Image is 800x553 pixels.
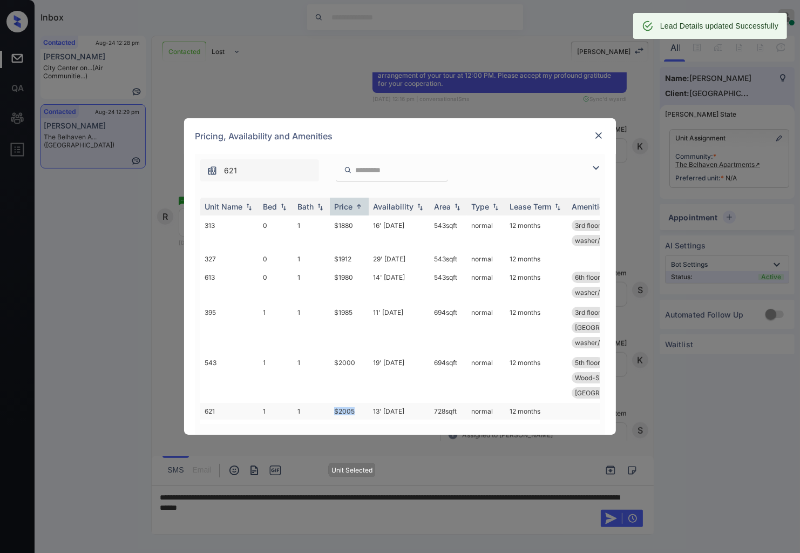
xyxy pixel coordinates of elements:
[505,420,567,455] td: 12 months
[505,215,567,251] td: 12 months
[369,302,430,353] td: 11' [DATE]
[330,251,369,267] td: $1912
[505,267,567,302] td: 12 months
[575,389,641,397] span: [GEOGRAPHIC_DATA]
[505,251,567,267] td: 12 months
[184,118,616,154] div: Pricing, Availability and Amenities
[575,339,616,347] span: washer/dryer
[430,215,467,251] td: 543 sqft
[575,221,601,230] span: 3rd floor
[205,202,242,211] div: Unit Name
[259,403,293,420] td: 1
[330,403,369,420] td: $2005
[510,202,551,211] div: Lease Term
[293,215,330,251] td: 1
[490,203,501,211] img: sorting
[200,251,259,267] td: 327
[593,130,604,141] img: close
[200,420,259,455] td: 632
[505,403,567,420] td: 12 months
[430,353,467,403] td: 694 sqft
[467,215,505,251] td: normal
[575,323,641,332] span: [GEOGRAPHIC_DATA]
[369,251,430,267] td: 29' [DATE]
[467,267,505,302] td: normal
[263,202,277,211] div: Bed
[575,374,630,382] span: Wood-Style Floo...
[200,267,259,302] td: 613
[369,420,430,455] td: 29' [DATE]
[293,420,330,455] td: 1
[315,203,326,211] img: sorting
[200,403,259,420] td: 621
[467,420,505,455] td: normal
[430,403,467,420] td: 728 sqft
[293,353,330,403] td: 1
[207,165,218,176] img: icon-zuma
[373,202,413,211] div: Availability
[505,353,567,403] td: 12 months
[589,161,602,174] img: icon-zuma
[369,215,430,251] td: 16' [DATE]
[467,353,505,403] td: normal
[452,203,463,211] img: sorting
[430,251,467,267] td: 543 sqft
[575,237,616,245] span: washer/dryer
[467,251,505,267] td: normal
[369,353,430,403] td: 19' [DATE]
[200,353,259,403] td: 543
[344,165,352,175] img: icon-zuma
[330,267,369,302] td: $1980
[575,288,616,296] span: washer/dryer
[505,302,567,353] td: 12 months
[293,267,330,302] td: 1
[259,251,293,267] td: 0
[354,203,364,211] img: sorting
[293,251,330,267] td: 1
[369,267,430,302] td: 14' [DATE]
[415,203,425,211] img: sorting
[467,403,505,420] td: normal
[259,302,293,353] td: 1
[369,403,430,420] td: 13' [DATE]
[259,267,293,302] td: 0
[572,202,608,211] div: Amenities
[330,302,369,353] td: $1985
[278,203,289,211] img: sorting
[430,302,467,353] td: 694 sqft
[430,420,467,455] td: 602 sqft
[575,308,601,316] span: 3rd floor
[259,420,293,455] td: 0
[330,420,369,455] td: $2055
[330,353,369,403] td: $2000
[434,202,451,211] div: Area
[660,16,778,36] div: Lead Details updated Successfully
[200,215,259,251] td: 313
[467,302,505,353] td: normal
[259,215,293,251] td: 0
[575,273,600,281] span: 6th floor
[259,353,293,403] td: 1
[330,215,369,251] td: $1880
[575,359,600,367] span: 5th floor
[224,165,237,177] span: 621
[293,403,330,420] td: 1
[297,202,314,211] div: Bath
[552,203,563,211] img: sorting
[430,267,467,302] td: 543 sqft
[200,302,259,353] td: 395
[334,202,352,211] div: Price
[293,302,330,353] td: 1
[243,203,254,211] img: sorting
[471,202,489,211] div: Type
